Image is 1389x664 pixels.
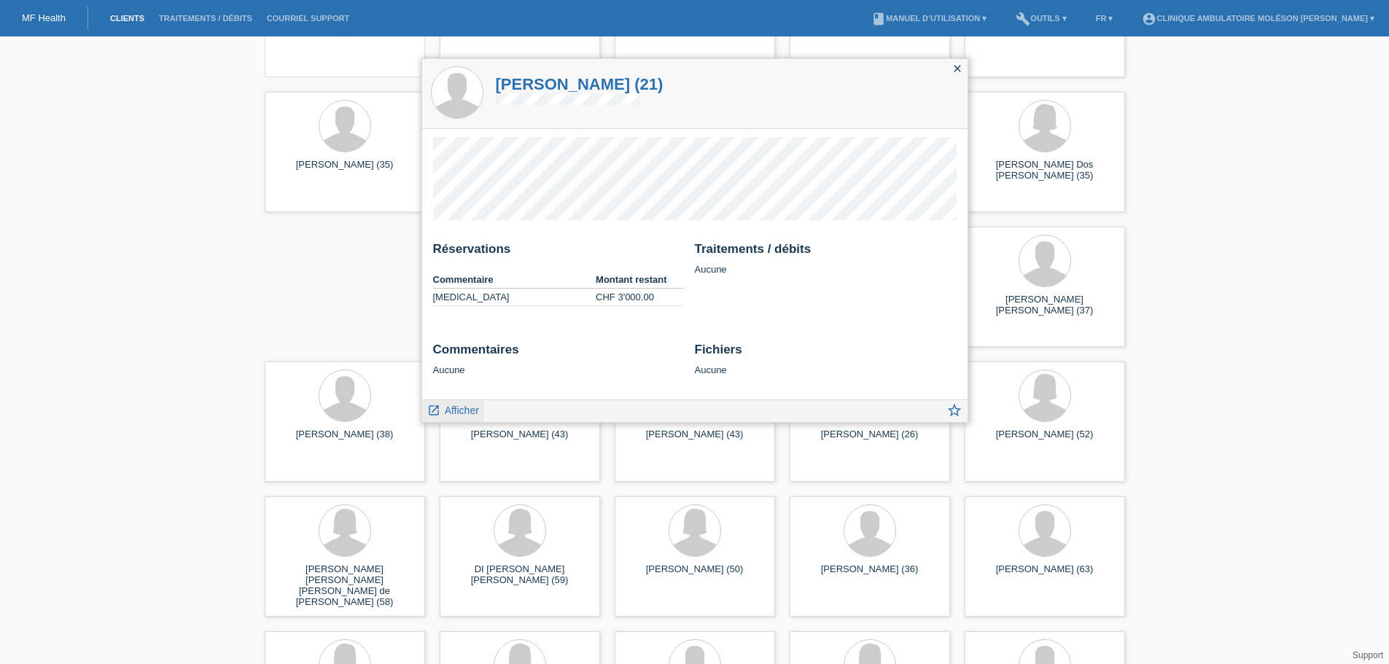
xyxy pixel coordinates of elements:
[976,429,1113,452] div: [PERSON_NAME] (52)
[276,429,413,452] div: [PERSON_NAME] (38)
[433,343,684,364] h2: Commentaires
[433,289,596,306] td: [MEDICAL_DATA]
[1353,650,1383,660] a: Support
[1135,14,1382,23] a: account_circleClinique ambulatoire Moléson [PERSON_NAME] ▾
[952,63,963,74] i: close
[152,14,260,23] a: Traitements / débits
[596,271,683,289] th: Montant restant
[976,563,1113,587] div: [PERSON_NAME] (63)
[276,563,413,590] div: [PERSON_NAME] [PERSON_NAME] [PERSON_NAME] de [PERSON_NAME] (58)
[695,242,957,275] div: Aucune
[695,343,957,375] div: Aucune
[1008,14,1073,23] a: buildOutils ▾
[1016,12,1030,26] i: build
[801,429,938,452] div: [PERSON_NAME] (26)
[445,405,479,416] span: Afficher
[1089,14,1121,23] a: FR ▾
[260,14,357,23] a: Courriel Support
[801,563,938,587] div: [PERSON_NAME] (36)
[946,404,962,422] a: star_border
[946,402,962,418] i: star_border
[451,429,588,452] div: [PERSON_NAME] (43)
[596,289,683,306] td: CHF 3'000.00
[103,14,152,23] a: Clients
[433,343,684,375] div: Aucune
[427,400,479,418] a: launch Afficher
[433,242,684,264] h2: Réservations
[433,271,596,289] th: Commentaire
[1142,12,1156,26] i: account_circle
[976,159,1113,182] div: [PERSON_NAME] Dos [PERSON_NAME] (35)
[626,563,763,587] div: [PERSON_NAME] (50)
[496,75,664,93] a: [PERSON_NAME] (21)
[871,12,886,26] i: book
[451,563,588,587] div: DI [PERSON_NAME] [PERSON_NAME] (59)
[864,14,994,23] a: bookManuel d’utilisation ▾
[276,159,413,182] div: [PERSON_NAME] (35)
[626,429,763,452] div: [PERSON_NAME] (43)
[22,12,66,23] a: MF Health
[427,404,440,417] i: launch
[976,294,1113,317] div: [PERSON_NAME] [PERSON_NAME] (37)
[695,343,957,364] h2: Fichiers
[695,242,957,264] h2: Traitements / débits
